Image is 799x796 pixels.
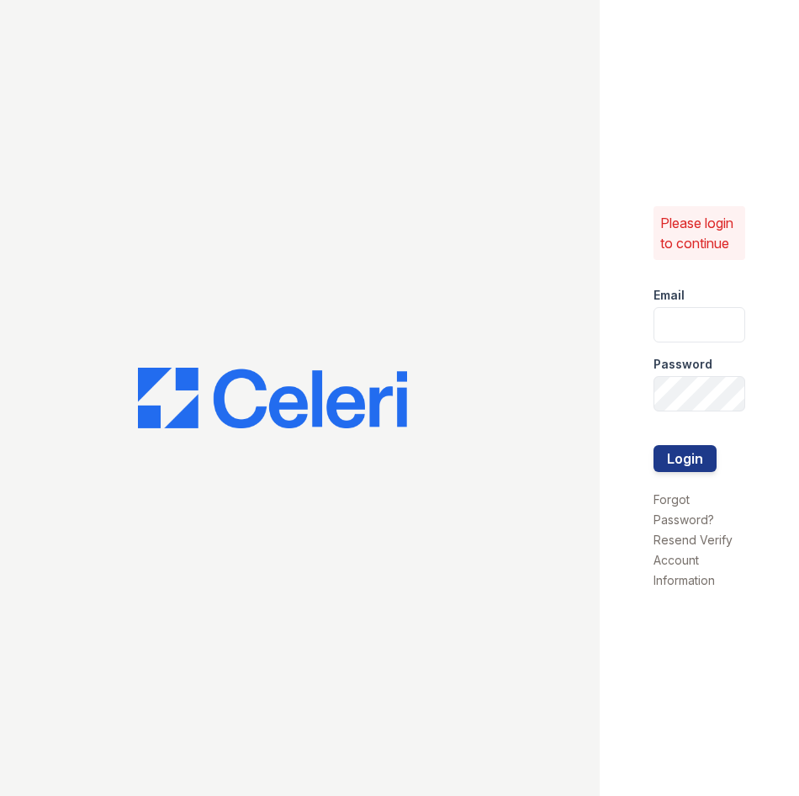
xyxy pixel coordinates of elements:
label: Email [653,287,685,304]
a: Resend Verify Account Information [653,533,733,587]
p: Please login to continue [660,213,739,253]
a: Forgot Password? [653,492,714,527]
img: CE_Logo_Blue-a8612792a0a2168367f1c8372b55b34899dd931a85d93a1a3d3e32e68fde9ad4.png [138,368,407,428]
button: Login [653,445,717,472]
label: Password [653,356,712,373]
